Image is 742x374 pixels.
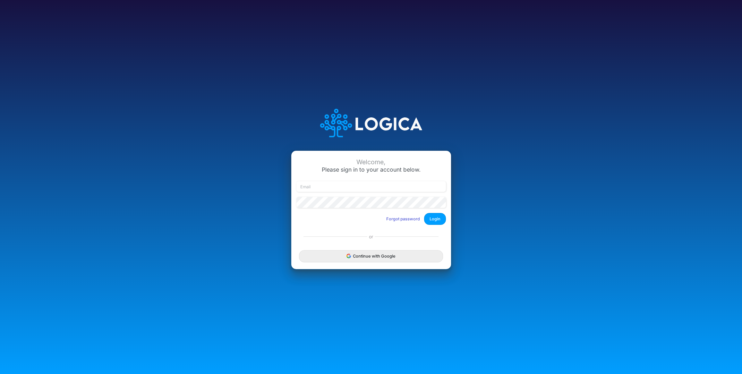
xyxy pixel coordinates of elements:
span: Please sign in to your account below. [322,166,421,173]
button: Forgot password [382,214,424,224]
button: Continue with Google [299,250,443,262]
button: Login [424,213,446,225]
div: Welcome, [296,158,446,166]
input: Email [296,181,446,192]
